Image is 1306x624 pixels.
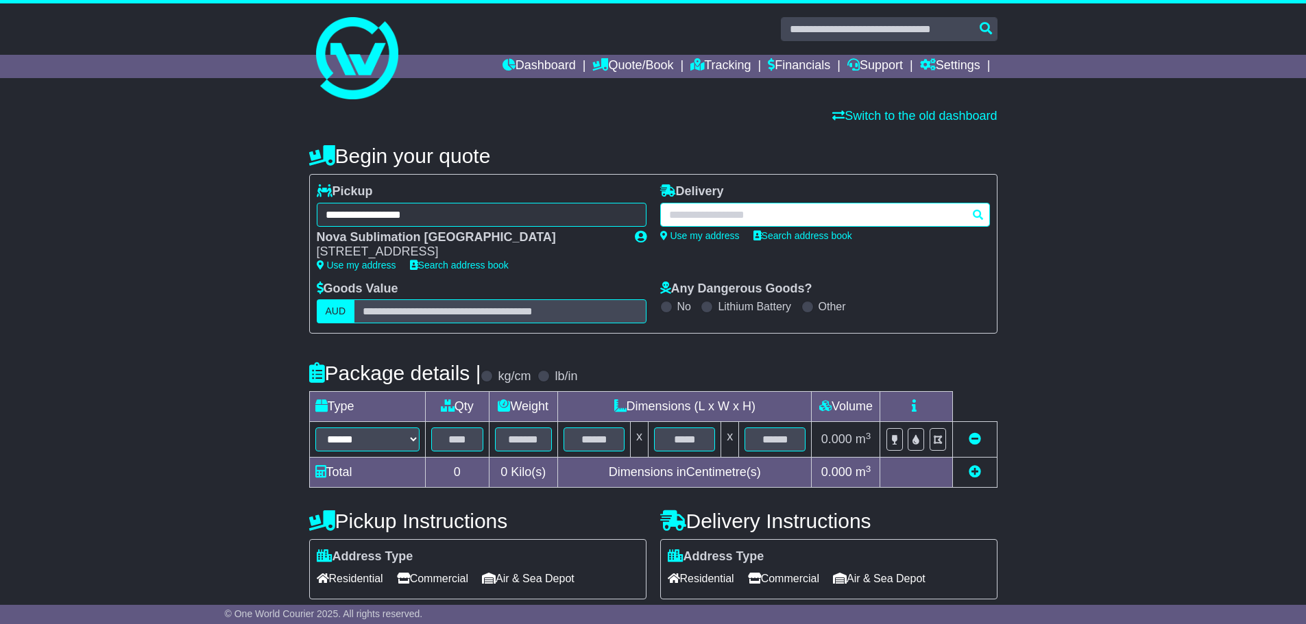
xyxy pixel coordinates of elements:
a: Search address book [410,260,509,271]
a: Search address book [753,230,852,241]
a: Add new item [969,465,981,479]
label: No [677,300,691,313]
span: 0.000 [821,432,852,446]
td: Qty [426,392,489,422]
label: Pickup [317,184,373,199]
sup: 3 [866,464,871,474]
span: m [856,432,871,446]
span: Residential [668,568,734,589]
label: Delivery [660,184,724,199]
label: kg/cm [498,369,531,384]
td: x [631,422,649,458]
h4: Begin your quote [309,145,997,167]
label: lb/in [555,369,577,384]
label: AUD [317,299,355,323]
sup: 3 [866,431,871,441]
a: Quote/Book [592,55,673,78]
a: Use my address [660,230,740,241]
a: Dashboard [503,55,576,78]
a: Use my address [317,260,396,271]
td: 0 [426,458,489,488]
label: Other [819,300,846,313]
td: Weight [489,392,557,422]
td: Type [309,392,426,422]
a: Support [847,55,903,78]
td: Total [309,458,426,488]
label: Lithium Battery [718,300,791,313]
h4: Package details | [309,362,481,384]
td: Volume [812,392,880,422]
span: 0 [500,465,507,479]
div: [STREET_ADDRESS] [317,245,621,260]
label: Address Type [668,549,764,564]
label: Goods Value [317,282,398,297]
typeahead: Please provide city [660,203,990,227]
td: Dimensions in Centimetre(s) [557,458,812,488]
a: Switch to the old dashboard [832,109,997,123]
span: 0.000 [821,465,852,479]
span: Air & Sea Depot [482,568,575,589]
label: Any Dangerous Goods? [660,282,812,297]
span: Air & Sea Depot [833,568,926,589]
label: Address Type [317,549,413,564]
span: Commercial [397,568,468,589]
a: Settings [920,55,980,78]
span: m [856,465,871,479]
h4: Pickup Instructions [309,510,646,532]
div: Nova Sublimation [GEOGRAPHIC_DATA] [317,230,621,245]
span: © One World Courier 2025. All rights reserved. [225,608,423,619]
td: Dimensions (L x W x H) [557,392,812,422]
span: Residential [317,568,383,589]
td: x [721,422,739,458]
a: Remove this item [969,432,981,446]
span: Commercial [748,568,819,589]
td: Kilo(s) [489,458,557,488]
a: Tracking [690,55,751,78]
h4: Delivery Instructions [660,510,997,532]
a: Financials [768,55,830,78]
